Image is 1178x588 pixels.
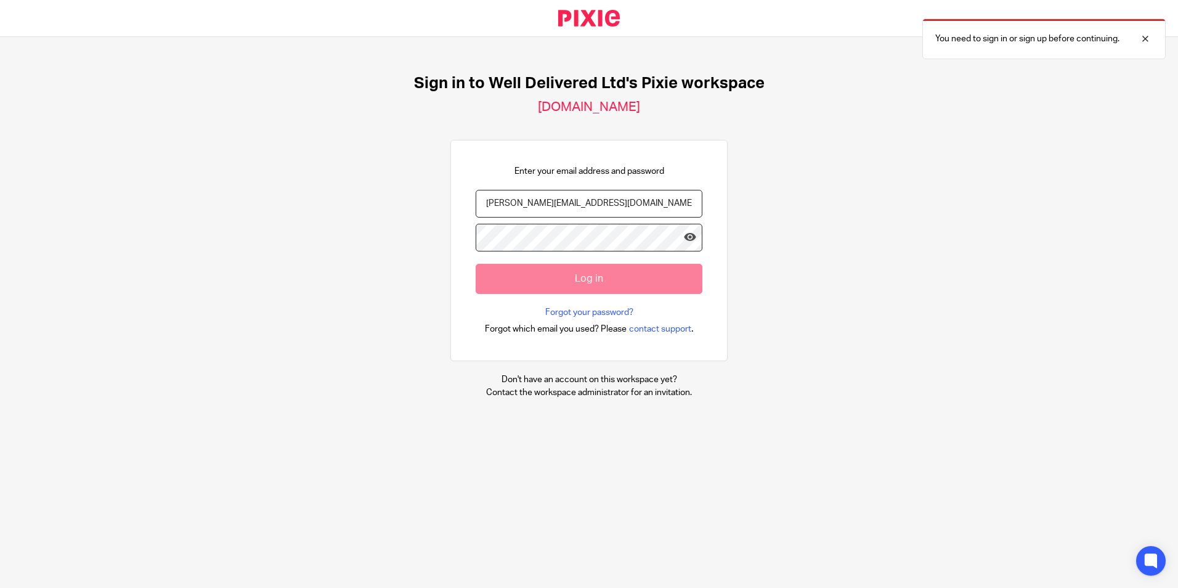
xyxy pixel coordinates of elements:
[935,33,1119,45] p: You need to sign in or sign up before continuing.
[545,306,633,319] a: Forgot your password?
[486,386,692,399] p: Contact the workspace administrator for an invitation.
[476,190,702,218] input: name@example.com
[476,264,702,294] input: Log in
[485,322,694,336] div: .
[486,374,692,386] p: Don't have an account on this workspace yet?
[414,74,765,93] h1: Sign in to Well Delivered Ltd's Pixie workspace
[629,323,691,335] span: contact support
[485,323,627,335] span: Forgot which email you used? Please
[514,165,664,178] p: Enter your email address and password
[538,99,640,115] h2: [DOMAIN_NAME]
